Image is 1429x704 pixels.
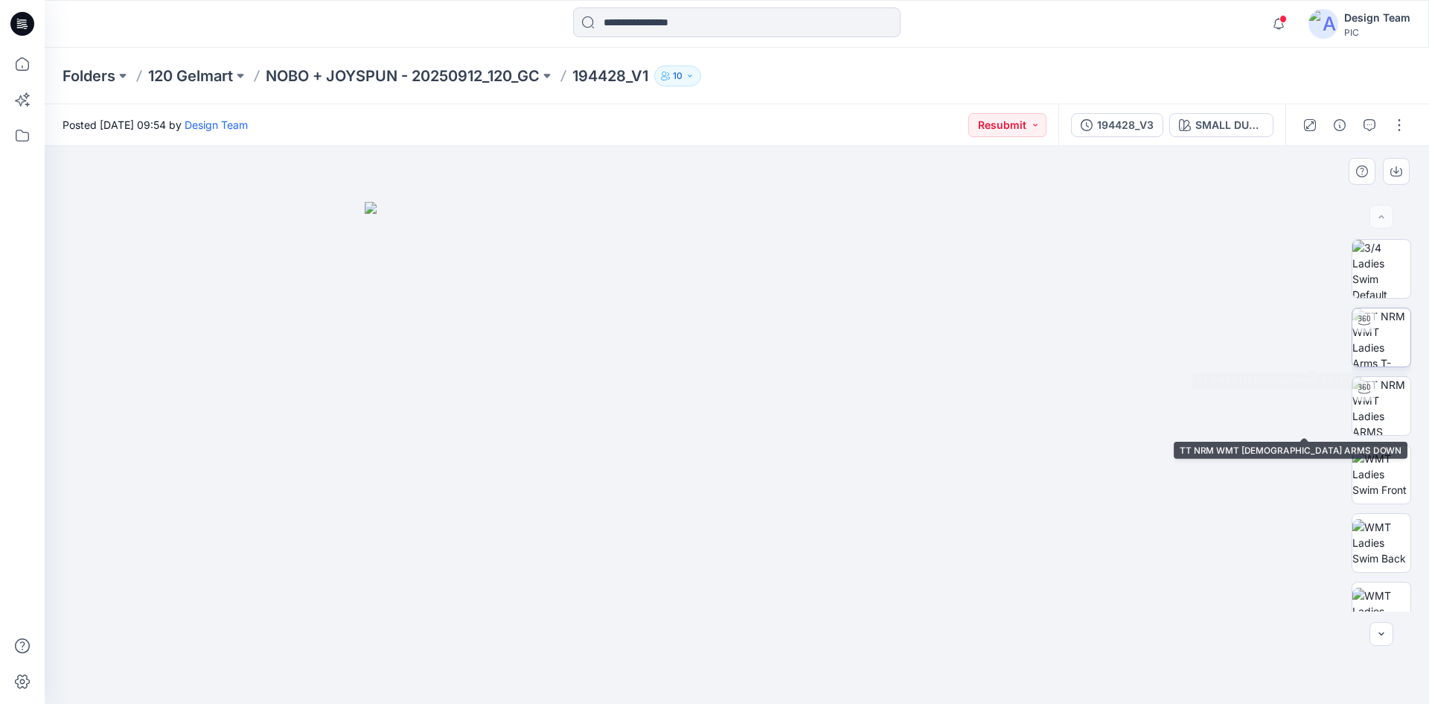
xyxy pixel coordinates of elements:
[148,66,233,86] a: 120 Gelmart
[1195,117,1264,133] div: SMALL DUSTY V1_PLUM CANDY
[185,118,248,131] a: Design Team
[1352,240,1410,298] img: 3/4 Ladies Swim Default
[63,66,115,86] a: Folders
[1352,519,1410,566] img: WMT Ladies Swim Back
[1097,117,1154,133] div: 194428_V3
[1169,113,1273,137] button: SMALL DUSTY V1_PLUM CANDY
[1071,113,1163,137] button: 194428_V3
[1352,377,1410,435] img: TT NRM WMT Ladies ARMS DOWN
[654,66,701,86] button: 10
[1352,451,1410,498] img: WMT Ladies Swim Front
[1308,9,1338,39] img: avatar
[1344,27,1410,38] div: PIC
[1352,308,1410,367] img: TT NRM WMT Ladies Arms T-POSE
[1344,9,1410,27] div: Design Team
[673,68,682,84] p: 10
[266,66,540,86] a: NOBO + JOYSPUN - 20250912_120_GC
[1352,588,1410,635] img: WMT Ladies Swim Left
[63,117,248,133] span: Posted [DATE] 09:54 by
[1328,113,1352,137] button: Details
[572,66,648,86] p: 194428_V1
